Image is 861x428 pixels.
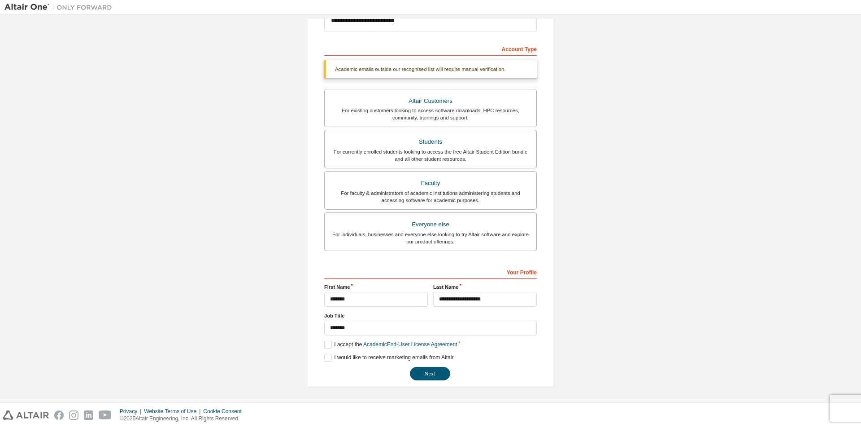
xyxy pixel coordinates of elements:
img: linkedin.svg [84,410,93,420]
div: Website Terms of Use [144,408,203,415]
div: Everyone else [330,218,531,231]
div: For faculty & administrators of academic institutions administering students and accessing softwa... [330,190,531,204]
div: For currently enrolled students looking to access the free Altair Student Edition bundle and all ... [330,148,531,163]
div: Cookie Consent [203,408,247,415]
label: Last Name [433,283,537,291]
label: Job Title [324,312,537,319]
label: First Name [324,283,428,291]
div: For individuals, businesses and everyone else looking to try Altair software and explore our prod... [330,231,531,245]
div: Privacy [120,408,144,415]
div: Academic emails outside our recognised list will require manual verification. [324,60,537,78]
div: Students [330,136,531,148]
img: Altair One [4,3,117,12]
img: facebook.svg [54,410,64,420]
p: © 2025 Altair Engineering, Inc. All Rights Reserved. [120,415,247,423]
div: Altair Customers [330,95,531,107]
label: I accept the [324,341,457,349]
div: Account Type [324,41,537,56]
label: I would like to receive marketing emails from Altair [324,354,453,362]
div: For existing customers looking to access software downloads, HPC resources, community, trainings ... [330,107,531,121]
div: Faculty [330,177,531,190]
a: Academic End-User License Agreement [363,341,457,348]
img: youtube.svg [99,410,112,420]
div: Your Profile [324,265,537,279]
button: Next [410,367,450,380]
img: altair_logo.svg [3,410,49,420]
img: instagram.svg [69,410,78,420]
